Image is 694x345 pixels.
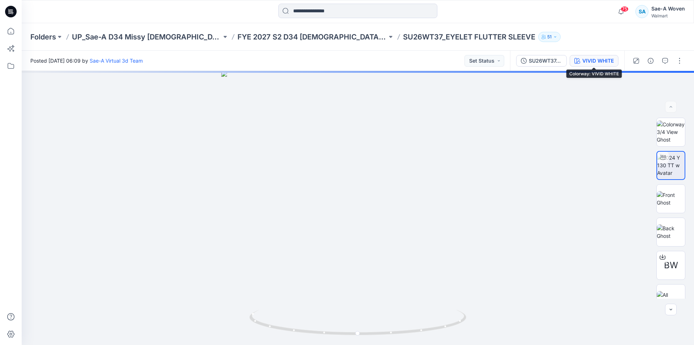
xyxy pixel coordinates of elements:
div: SA [635,5,648,18]
div: Walmart [651,13,685,18]
button: Details [645,55,656,67]
span: Posted [DATE] 06:09 by [30,57,143,64]
img: Back Ghost [657,224,685,240]
p: 51 [547,33,552,41]
a: FYE 2027 S2 D34 [DEMOGRAPHIC_DATA] Woven Tops - Sae-A [237,32,387,42]
span: 75 [621,6,629,12]
p: SU26WT37_EYELET FLUTTER SLEEVE [403,32,535,42]
img: Colorway 3/4 View Ghost [657,121,685,143]
img: Front Ghost [657,191,685,206]
button: VIVID WHITE [570,55,618,67]
img: 2024 Y 130 TT w Avatar [657,154,685,177]
span: BW [664,259,678,272]
a: Sae-A Virtual 3d Team [90,58,143,64]
div: SU26WT37_Rev1_FULL COLORWAYS [529,57,562,65]
a: Folders [30,32,56,42]
button: 51 [538,32,561,42]
div: VIVID WHITE [582,57,614,65]
button: SU26WT37_Rev1_FULL COLORWAYS [516,55,567,67]
div: Sae-A Woven [651,4,685,13]
img: All colorways [657,291,685,306]
a: UP_Sae-A D34 Missy [DEMOGRAPHIC_DATA] Top Woven [72,32,222,42]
